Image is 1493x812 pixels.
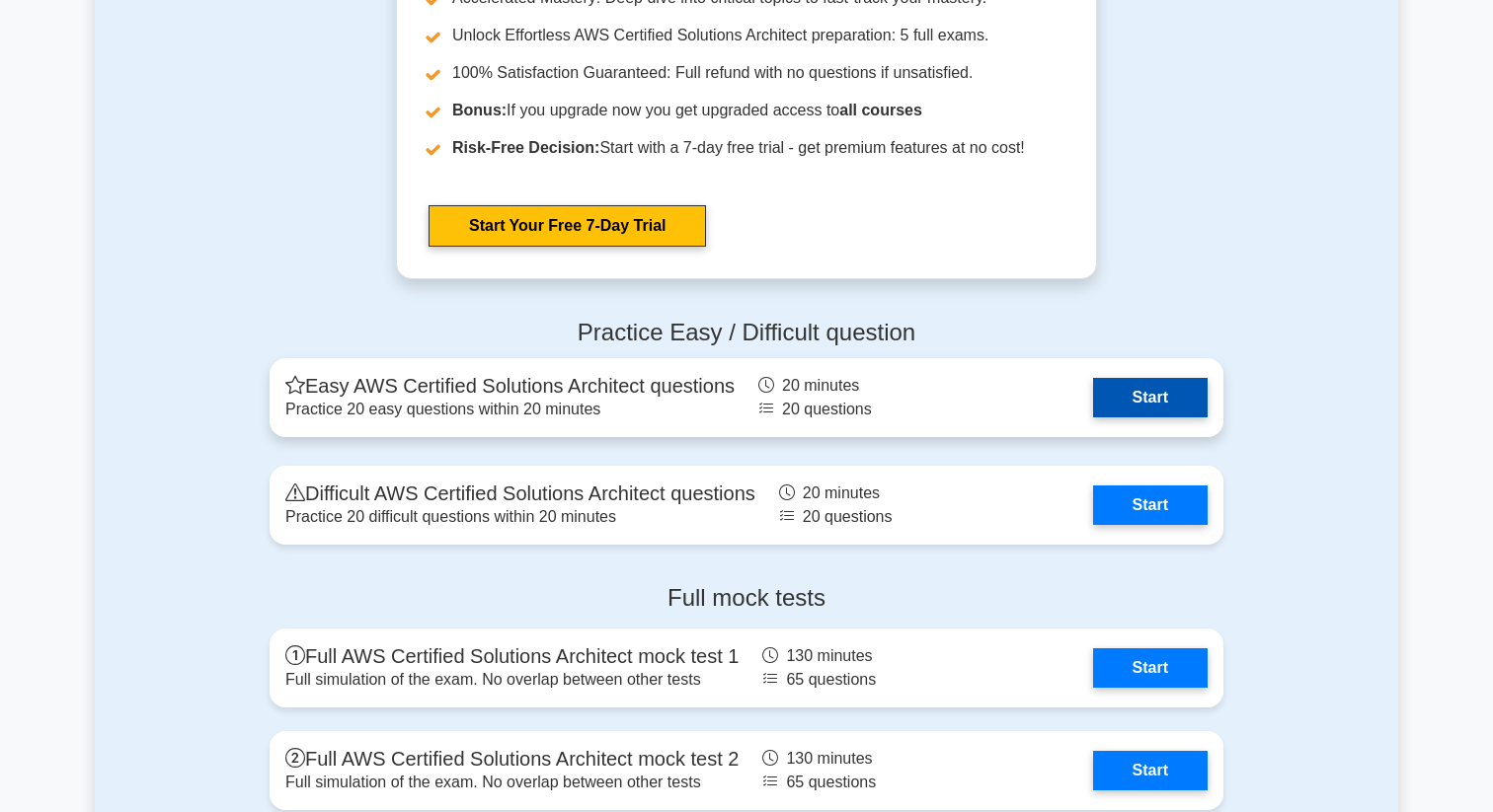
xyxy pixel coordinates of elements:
[1093,751,1208,790] a: Start
[1093,378,1208,417] a: Start
[429,205,706,247] a: Start Your Free 7-Day Trial
[1093,485,1208,525] a: Start
[270,319,1223,347] h4: Practice Easy / Difficult question
[1093,648,1208,688] a: Start
[270,584,1223,613] h4: Full mock tests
